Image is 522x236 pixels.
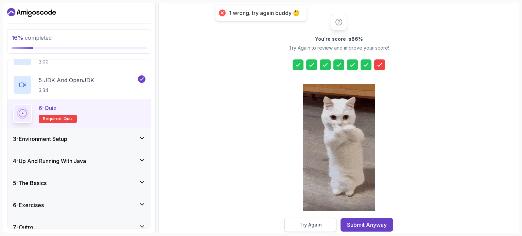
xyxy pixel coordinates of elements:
h3: 5 - The Basics [13,179,47,187]
div: Try Again [299,221,322,228]
span: completed [12,34,52,41]
p: 3:34 [39,87,94,94]
button: 6-QuizRequired-quiz [13,104,145,123]
h2: You're score is 86 % [315,36,363,42]
button: 3-Environment Setup [7,128,151,150]
a: Dashboard [7,7,56,18]
h3: 7 - Outro [13,223,33,231]
p: 3:00 [39,58,102,65]
span: quiz [64,116,73,122]
div: 1 wrong. try again buddy 🤔 [229,10,300,17]
span: 16 % [12,34,23,41]
button: 5-JDK And OpenJDK3:34 [13,75,145,94]
h3: 3 - Environment Setup [13,135,67,143]
button: Try Again [284,218,336,232]
h3: 4 - Up And Running With Java [13,157,86,165]
p: 6 - Quiz [39,104,56,112]
button: 6-Exercises [7,194,151,216]
img: cool-cat [303,84,375,211]
span: Required- [43,116,64,122]
button: 4-Up And Running With Java [7,150,151,172]
div: Submit Anyway [347,221,387,229]
p: Try Again to review and improve your score! [289,44,389,51]
button: 5-The Basics [7,172,151,194]
button: Submit Anyway [341,218,393,232]
h3: 6 - Exercises [13,201,44,209]
p: 5 - JDK And OpenJDK [39,76,94,84]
